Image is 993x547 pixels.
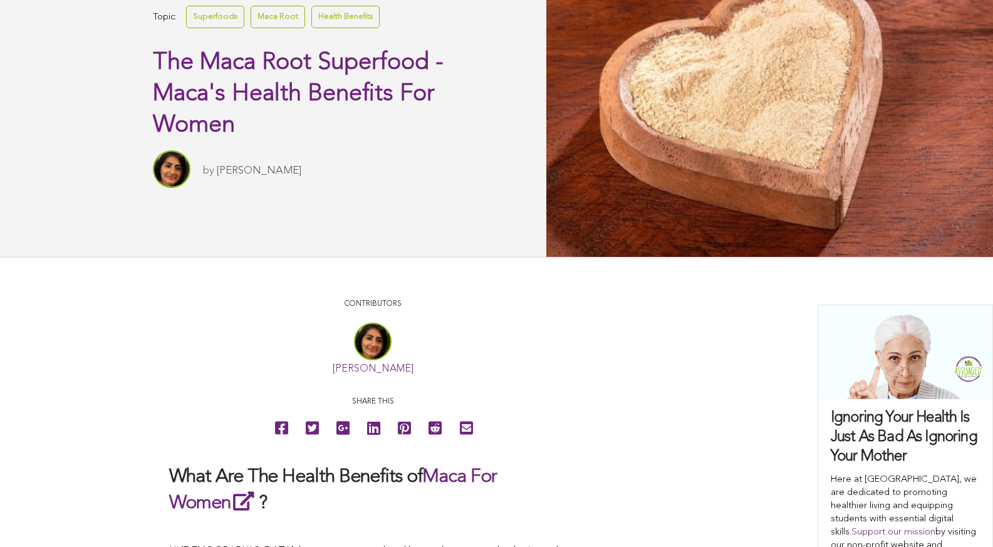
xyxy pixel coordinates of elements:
[333,364,413,374] a: [PERSON_NAME]
[169,396,576,408] p: Share this
[153,9,177,26] span: Topic:
[311,6,380,28] a: Health Benefits
[930,487,993,547] iframe: Chat Widget
[169,298,576,310] p: CONTRIBUTORS
[186,6,244,28] a: Superfoods
[169,467,497,513] a: Maca For Women
[251,6,305,28] a: Maca Root
[153,51,444,137] span: The Maca Root Superfood - Maca's Health Benefits For Women
[153,150,190,188] img: Sitara Darvish
[203,165,214,176] span: by
[217,165,301,176] a: [PERSON_NAME]
[169,465,576,516] h2: What Are The Health Benefits of ?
